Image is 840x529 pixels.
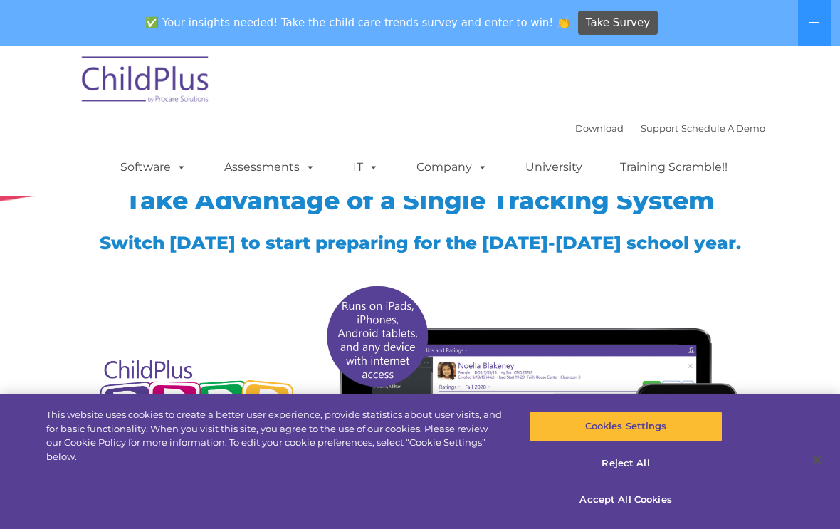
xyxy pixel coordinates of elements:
[106,153,201,182] a: Software
[96,348,298,471] img: Copyright - DRDP Logo
[802,444,833,476] button: Close
[575,122,624,134] a: Download
[140,9,576,37] span: ✅ Your insights needed! Take the child care trends survey and enter to win! 👏
[586,11,650,36] span: Take Survey
[46,408,504,463] div: This website uses cookies to create a better user experience, provide statistics about user visit...
[100,232,741,253] span: Switch [DATE] to start preparing for the [DATE]-[DATE] school year.
[75,46,217,117] img: ChildPlus by Procare Solutions
[529,485,722,515] button: Accept All Cookies
[402,153,502,182] a: Company
[578,11,658,36] a: Take Survey
[606,153,742,182] a: Training Scramble!!
[210,153,330,182] a: Assessments
[529,449,722,478] button: Reject All
[681,122,765,134] a: Schedule A Demo
[339,153,393,182] a: IT
[529,412,722,441] button: Cookies Settings
[641,122,678,134] a: Support
[125,185,715,216] span: Take Advantage of a Single Tracking System
[511,153,597,182] a: University
[575,122,765,134] font: |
